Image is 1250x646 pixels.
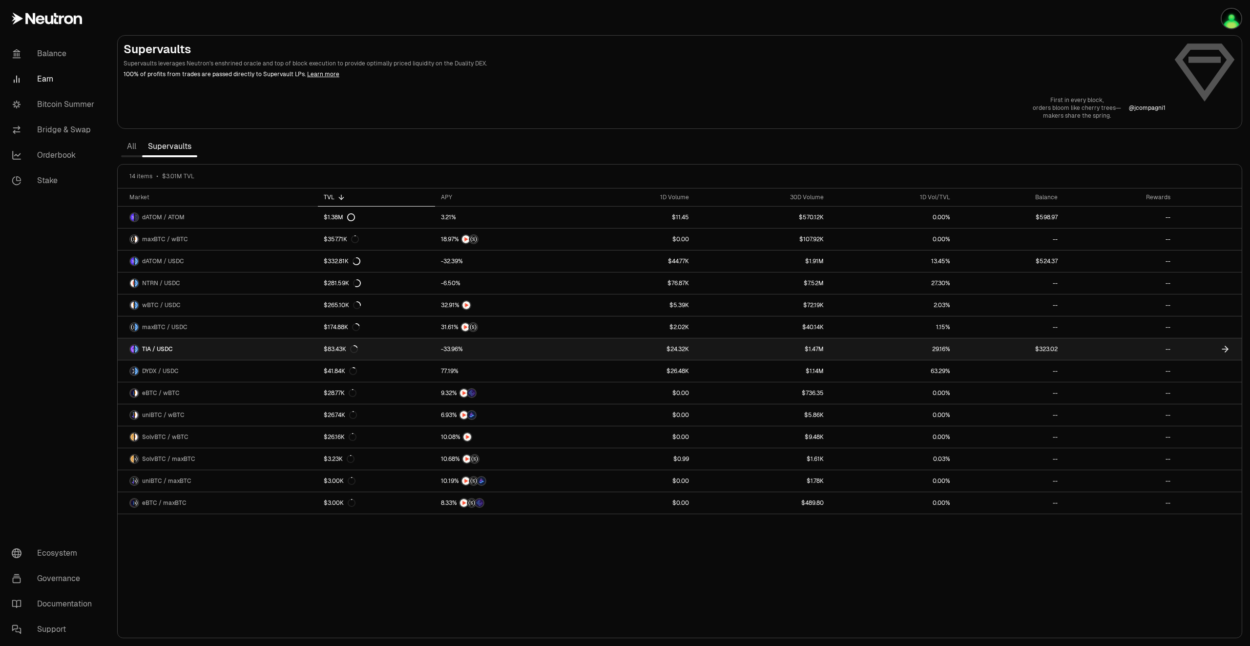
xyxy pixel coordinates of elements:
a: eBTC LogomaxBTC LogoeBTC / maxBTC [118,492,318,514]
a: $0.00 [572,492,695,514]
img: Bedrock Diamonds [478,477,485,485]
div: APY [441,193,566,201]
span: uniBTC / maxBTC [142,477,191,485]
p: orders bloom like cherry trees— [1033,104,1121,112]
a: $357.71K [318,229,435,250]
img: USDC Logo [135,323,138,331]
img: SolvBTC Logo [130,455,134,463]
img: wBTC Logo [135,433,138,441]
a: $1.91M [695,250,830,272]
a: -- [956,360,1064,382]
a: $24.32K [572,338,695,360]
a: $598.97 [956,207,1064,228]
a: -- [1063,229,1176,250]
span: eBTC / wBTC [142,389,180,397]
span: dATOM / USDC [142,257,184,265]
a: $26.16K [318,426,435,448]
img: TIA Logo [130,345,134,353]
a: $3.00K [318,470,435,492]
a: First in every block,orders bloom like cherry trees—makers share the spring. [1033,96,1121,120]
a: $1.47M [695,338,830,360]
a: -- [956,294,1064,316]
button: NTRNStructured Points [441,322,566,332]
div: $1.38M [324,213,355,221]
div: 1D Vol/TVL [835,193,950,201]
a: All [121,137,142,156]
img: USDC Logo [135,257,138,265]
a: $1.61K [695,448,830,470]
a: uniBTC LogomaxBTC LogouniBTC / maxBTC [118,470,318,492]
div: TVL [324,193,429,201]
a: NTRN LogoUSDC LogoNTRN / USDC [118,272,318,294]
a: -- [1063,207,1176,228]
img: eBTC Logo [130,499,134,507]
span: 14 items [129,172,152,180]
a: SolvBTC LogowBTC LogoSolvBTC / wBTC [118,426,318,448]
a: -- [956,448,1064,470]
a: $76.87K [572,272,695,294]
a: -- [1063,316,1176,338]
a: 0.00% [830,207,956,228]
img: wBTC Logo [135,235,138,243]
img: ATOM Logo [135,213,138,221]
a: -- [956,272,1064,294]
span: maxBTC / USDC [142,323,187,331]
div: Market [129,193,312,201]
img: uniBTC Logo [130,411,134,419]
div: $174.88K [324,323,360,331]
button: NTRNStructured PointsBedrock Diamonds [441,476,566,486]
img: maxBTC Logo [135,499,138,507]
a: NTRNEtherFi Points [435,382,572,404]
a: -- [1063,338,1176,360]
h2: Supervaults [124,42,1166,57]
span: TIA / USDC [142,345,173,353]
a: $265.10K [318,294,435,316]
span: SolvBTC / maxBTC [142,455,195,463]
img: Bedrock Diamonds [468,411,476,419]
img: NTRN [462,301,470,309]
img: portefeuilleterra [1222,9,1241,28]
a: 0.00% [830,382,956,404]
a: -- [1063,360,1176,382]
a: $9.48K [695,426,830,448]
img: NTRN [463,433,471,441]
a: 0.00% [830,404,956,426]
a: -- [956,426,1064,448]
a: $72.19K [695,294,830,316]
a: $11.45 [572,207,695,228]
a: NTRNStructured PointsEtherFi Points [435,492,572,514]
a: 63.29% [830,360,956,382]
img: NTRN [463,455,471,463]
button: NTRNBedrock Diamonds [441,410,566,420]
a: $1.14M [695,360,830,382]
div: Rewards [1069,193,1170,201]
div: $3.23K [324,455,354,463]
a: dATOM LogoATOM LogodATOM / ATOM [118,207,318,228]
a: Learn more [307,70,339,78]
a: $0.00 [572,470,695,492]
a: 2.03% [830,294,956,316]
a: $0.00 [572,404,695,426]
a: Support [4,617,105,642]
a: Ecosystem [4,541,105,566]
button: NTRNStructured Points [441,234,566,244]
a: $107.92K [695,229,830,250]
img: NTRN [460,499,468,507]
a: Bitcoin Summer [4,92,105,117]
a: -- [956,404,1064,426]
img: maxBTC Logo [130,323,134,331]
a: $1.78K [695,470,830,492]
div: 30D Volume [701,193,824,201]
img: Structured Points [469,323,477,331]
a: $3.00K [318,492,435,514]
button: NTRN [441,300,566,310]
a: 0.00% [830,229,956,250]
img: DYDX Logo [130,367,134,375]
p: First in every block, [1033,96,1121,104]
img: dATOM Logo [130,213,134,221]
img: NTRN [460,411,468,419]
div: $357.71K [324,235,359,243]
div: $3.00K [324,499,355,507]
a: -- [1063,470,1176,492]
a: -- [956,316,1064,338]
